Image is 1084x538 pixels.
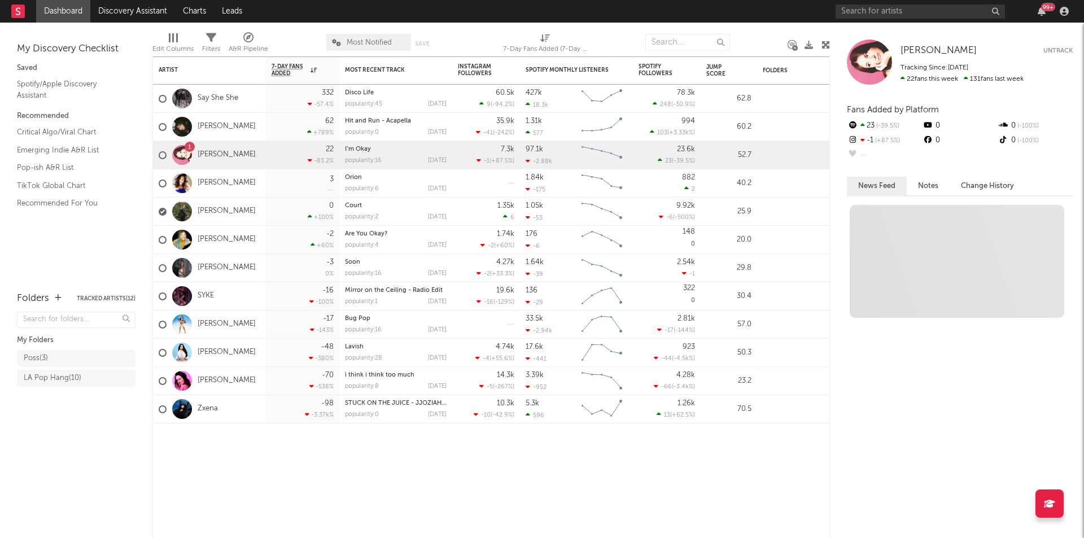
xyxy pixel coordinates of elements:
[526,186,545,193] div: -175
[706,346,751,360] div: 50.3
[474,411,514,418] div: ( )
[901,76,958,82] span: 22 fans this week
[576,282,627,310] svg: Chart title
[309,298,334,305] div: -100 %
[526,101,548,108] div: 18.3k
[492,271,513,277] span: +33.3 %
[24,352,48,365] div: Poss ( 3 )
[576,339,627,367] svg: Chart title
[1043,45,1073,56] button: Untrack
[576,367,627,395] svg: Chart title
[683,343,695,351] div: 923
[497,202,514,209] div: 1.35k
[17,350,135,367] a: Poss(3)
[675,215,693,221] span: -500 %
[17,161,124,174] a: Pop-ish A&R List
[901,64,968,71] span: Tracking Since: [DATE]
[689,271,695,277] span: -1
[345,383,379,390] div: popularity: 8
[345,129,379,135] div: popularity: 0
[650,129,695,136] div: ( )
[675,327,693,334] span: -144 %
[330,176,334,183] div: 3
[345,287,443,294] a: Mirror on the Ceiling - Radio Edit
[487,384,493,390] span: -5
[198,178,256,188] a: [PERSON_NAME]
[428,383,447,390] div: [DATE]
[526,158,552,165] div: -2.88k
[323,315,334,322] div: -17
[17,78,124,101] a: Spotify/Apple Discovery Assistant
[198,122,256,132] a: [PERSON_NAME]
[345,372,447,378] div: i think i think too much
[510,215,514,221] span: 6
[653,100,695,108] div: ( )
[526,400,539,407] div: 5.3k
[1016,123,1039,129] span: -100 %
[152,42,194,56] div: Edit Columns
[428,101,447,107] div: [DATE]
[706,205,751,218] div: 25.9
[576,113,627,141] svg: Chart title
[661,384,672,390] span: -66
[497,400,514,407] div: 10.3k
[501,146,514,153] div: 7.3k
[576,226,627,254] svg: Chart title
[309,355,334,362] div: -380 %
[345,118,411,124] a: Hit and Run - Acapella
[152,28,194,61] div: Edit Columns
[345,412,379,418] div: popularity: 0
[526,355,547,362] div: -441
[847,177,907,195] button: News Feed
[681,117,695,125] div: 994
[198,348,256,357] a: [PERSON_NAME]
[17,312,135,328] input: Search for folders...
[654,355,695,362] div: ( )
[198,291,214,301] a: SYKE
[660,102,671,108] span: 248
[325,271,334,277] div: 0 %
[706,318,751,331] div: 57.0
[229,42,268,56] div: A&R Pipeline
[526,174,544,181] div: 1.84k
[325,117,334,125] div: 62
[682,174,695,181] div: 882
[950,177,1025,195] button: Change History
[345,299,378,305] div: popularity: 1
[526,117,542,125] div: 1.31k
[526,230,537,238] div: 176
[17,126,124,138] a: Critical Algo/Viral Chart
[873,138,900,144] span: +87.5 %
[901,46,977,55] span: [PERSON_NAME]
[484,271,490,277] span: -2
[576,310,627,339] svg: Chart title
[503,42,588,56] div: 7-Day Fans Added (7-Day Fans Added)
[763,67,847,74] div: Folders
[345,372,414,378] a: i think i think too much
[326,230,334,238] div: -2
[198,235,256,244] a: [PERSON_NAME]
[576,395,627,423] svg: Chart title
[495,384,513,390] span: -267 %
[706,374,751,388] div: 23.2
[677,146,695,153] div: 23.6k
[526,343,543,351] div: 17.6k
[674,384,693,390] span: -3.4k %
[345,242,379,248] div: popularity: 4
[322,371,334,379] div: -70
[198,404,218,414] a: Zxena
[526,327,552,334] div: -2.94k
[1041,3,1055,11] div: 99 +
[309,383,334,390] div: -538 %
[198,263,256,273] a: [PERSON_NAME]
[526,146,543,153] div: 97.1k
[345,400,447,406] div: STUCK ON THE JUICE - JJOZIAH MIX - REMIX
[576,198,627,226] svg: Chart title
[345,67,430,73] div: Most Recent Track
[345,231,447,237] div: Are You Okay?
[526,202,543,209] div: 1.05k
[345,259,447,265] div: Soon
[706,64,735,77] div: Jump Score
[428,242,447,248] div: [DATE]
[922,119,997,133] div: 0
